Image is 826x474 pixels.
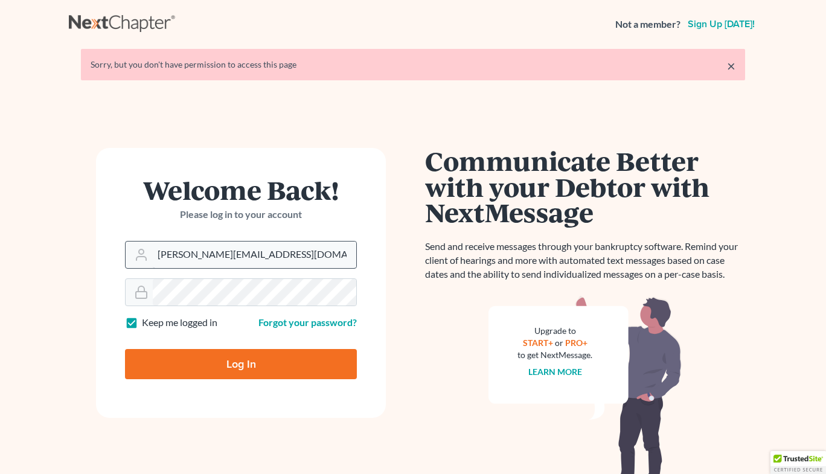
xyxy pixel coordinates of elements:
p: Please log in to your account [125,208,357,222]
p: Send and receive messages through your bankruptcy software. Remind your client of hearings and mo... [425,240,745,281]
a: PRO+ [565,338,587,348]
span: or [555,338,563,348]
strong: Not a member? [615,18,680,31]
input: Log In [125,349,357,379]
div: Sorry, but you don't have permission to access this page [91,59,735,71]
h1: Communicate Better with your Debtor with NextMessage [425,148,745,225]
a: Sign up [DATE]! [685,19,757,29]
div: Upgrade to [517,325,592,337]
a: × [727,59,735,73]
a: Learn more [528,367,582,377]
div: TrustedSite Certified [770,451,826,474]
a: Forgot your password? [258,316,357,328]
a: START+ [523,338,553,348]
input: Email Address [153,242,356,268]
h1: Welcome Back! [125,177,357,203]
div: to get NextMessage. [517,349,592,361]
label: Keep me logged in [142,316,217,330]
